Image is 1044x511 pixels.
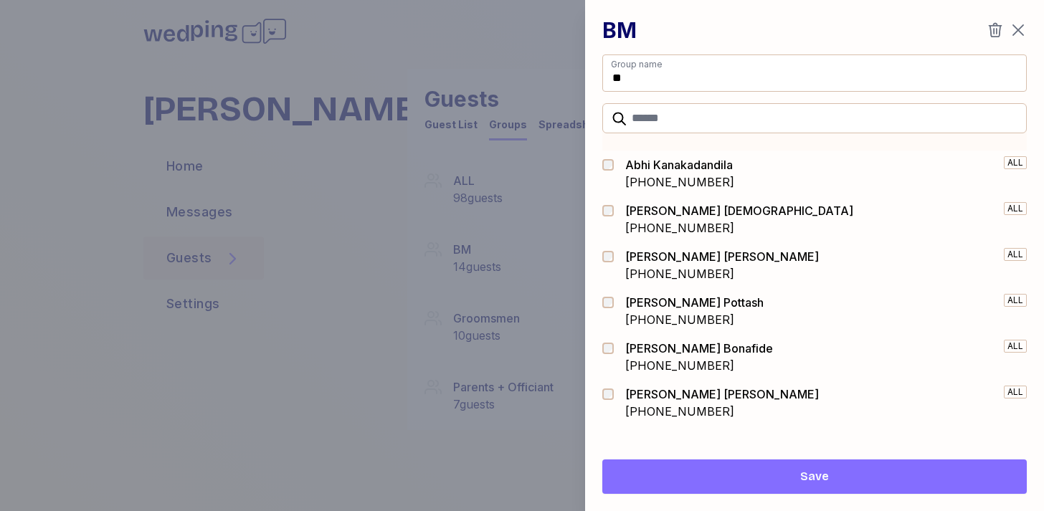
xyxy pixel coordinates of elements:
[625,248,819,265] div: [PERSON_NAME] [PERSON_NAME]
[1004,248,1027,261] div: ALL
[625,357,773,374] div: [PHONE_NUMBER]
[625,219,853,237] div: [PHONE_NUMBER]
[1004,202,1027,215] div: ALL
[625,311,764,328] div: [PHONE_NUMBER]
[602,17,637,43] h1: BM
[602,54,1027,92] input: Group name
[1004,386,1027,398] div: ALL
[1004,340,1027,353] div: ALL
[1004,156,1027,169] div: ALL
[625,202,853,219] div: [PERSON_NAME] [DEMOGRAPHIC_DATA]
[625,386,819,403] div: [PERSON_NAME] [PERSON_NAME]
[625,265,819,282] div: [PHONE_NUMBER]
[625,340,773,357] div: [PERSON_NAME] Bonafide
[625,173,734,191] div: [PHONE_NUMBER]
[625,294,764,311] div: [PERSON_NAME] Pottash
[800,468,829,485] span: Save
[1004,294,1027,307] div: ALL
[602,459,1027,494] button: Save
[625,156,734,173] div: Abhi Kanakadandila
[625,403,819,420] div: [PHONE_NUMBER]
